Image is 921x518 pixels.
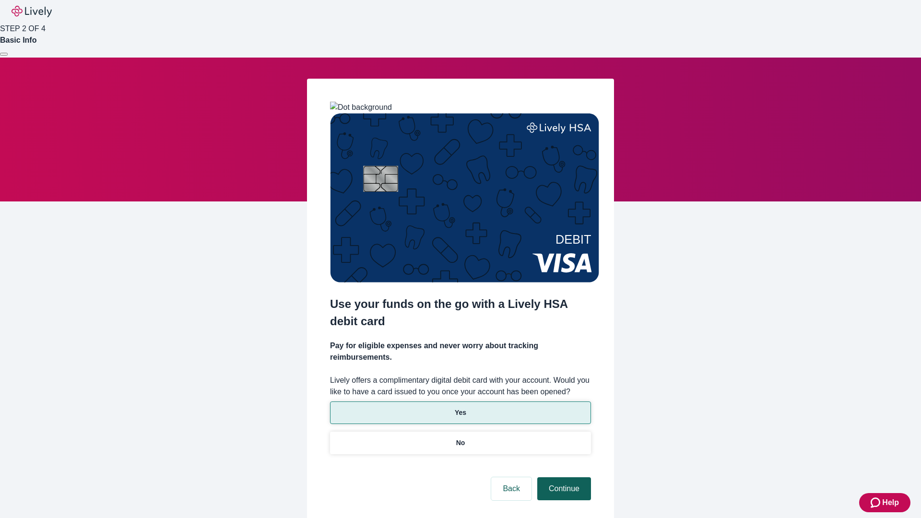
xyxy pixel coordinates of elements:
[871,497,882,508] svg: Zendesk support icon
[330,340,591,363] h4: Pay for eligible expenses and never worry about tracking reimbursements.
[330,113,599,283] img: Debit card
[859,493,910,512] button: Zendesk support iconHelp
[456,438,465,448] p: No
[537,477,591,500] button: Continue
[330,401,591,424] button: Yes
[330,295,591,330] h2: Use your funds on the go with a Lively HSA debit card
[330,375,591,398] label: Lively offers a complimentary digital debit card with your account. Would you like to have a card...
[882,497,899,508] span: Help
[12,6,52,17] img: Lively
[455,408,466,418] p: Yes
[330,102,392,113] img: Dot background
[491,477,531,500] button: Back
[330,432,591,454] button: No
